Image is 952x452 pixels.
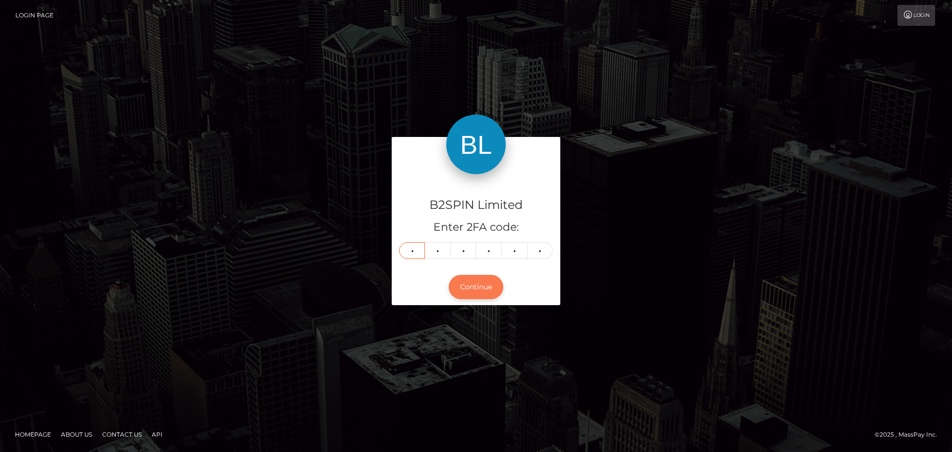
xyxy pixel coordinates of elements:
[57,427,96,442] a: About Us
[148,427,167,442] a: API
[875,429,945,440] div: © 2025 , MassPay Inc.
[897,5,935,26] a: Login
[11,427,55,442] a: Homepage
[98,427,146,442] a: Contact Us
[15,5,54,26] a: Login Page
[449,275,503,299] button: Continue
[446,115,506,174] img: B2SPIN Limited
[399,220,553,235] h5: Enter 2FA code:
[399,196,553,214] h4: B2SPIN Limited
